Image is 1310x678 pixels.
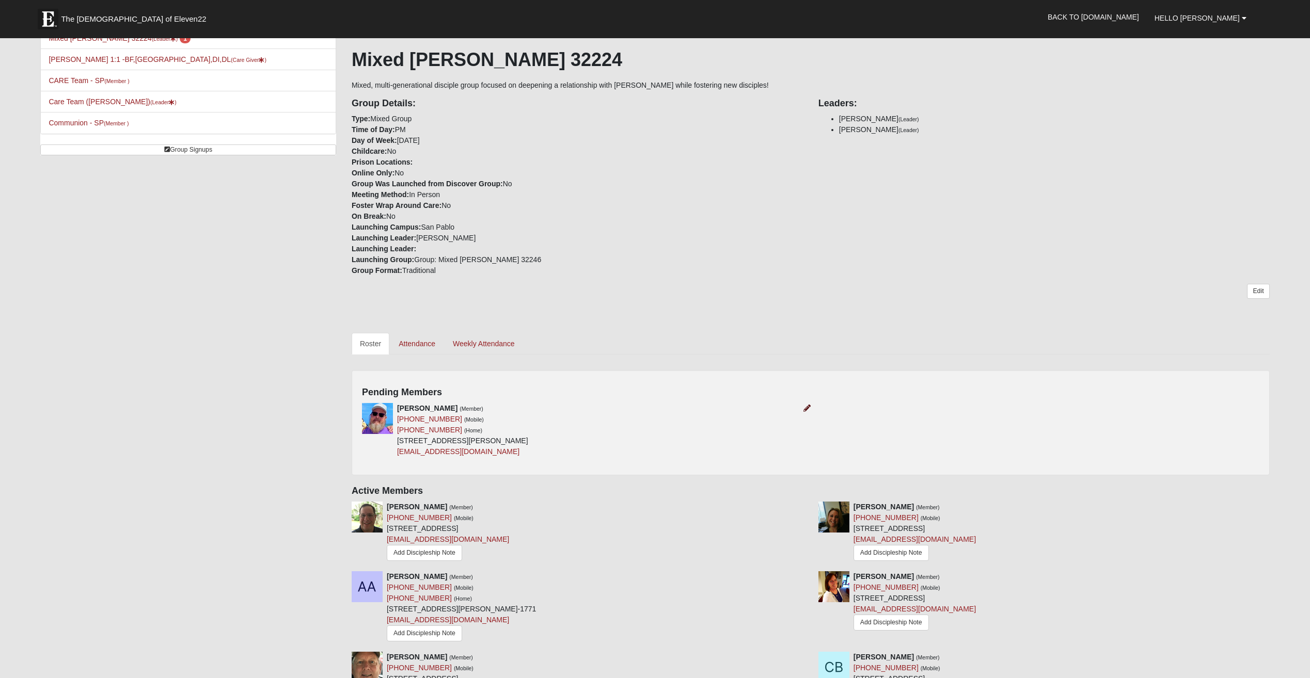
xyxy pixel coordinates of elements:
div: [STREET_ADDRESS] [854,502,976,563]
a: Communion - SP(Member ) [49,119,129,127]
div: Mixed Group PM [DATE] No No No In Person No No San Pablo [PERSON_NAME] Group: Mixed [PERSON_NAME]... [344,91,811,276]
small: (Member ) [104,78,129,84]
small: (Leader) [898,127,919,133]
small: (Member) [449,654,473,660]
small: (Care Giver ) [231,57,266,63]
small: (Mobile) [464,416,484,423]
small: (Mobile) [454,515,474,521]
span: number of pending members [180,34,191,43]
a: [PERSON_NAME] 1:1 -BF,[GEOGRAPHIC_DATA],DI,DL(Care Giver) [49,55,266,63]
h4: Leaders: [818,98,1270,109]
a: Attendance [390,333,444,354]
strong: [PERSON_NAME] [387,653,447,661]
a: Care Team ([PERSON_NAME])(Leader) [49,98,176,106]
a: [PHONE_NUMBER] [397,426,462,434]
a: [PHONE_NUMBER] [387,583,452,591]
a: The [DEMOGRAPHIC_DATA] of Eleven22 [33,4,239,29]
a: [PHONE_NUMBER] [397,415,462,423]
small: (Leader ) [152,36,178,42]
a: [PHONE_NUMBER] [387,513,452,522]
strong: Type: [352,115,370,123]
li: [PERSON_NAME] [839,114,1270,124]
strong: Launching Leader: [352,234,416,242]
small: (Member) [916,654,940,660]
a: Hello [PERSON_NAME] [1147,5,1254,31]
small: (Mobile) [921,515,940,521]
strong: Meeting Method: [352,190,409,199]
small: (Member) [916,574,940,580]
span: Hello [PERSON_NAME] [1155,14,1240,22]
small: (Home) [464,427,482,433]
strong: [PERSON_NAME] [387,503,447,511]
div: [STREET_ADDRESS] [387,502,509,563]
small: (Leader) [898,116,919,122]
h4: Active Members [352,486,1270,497]
a: [PHONE_NUMBER] [854,513,919,522]
strong: [PERSON_NAME] [854,572,914,580]
a: [EMAIL_ADDRESS][DOMAIN_NAME] [854,605,976,613]
strong: On Break: [352,212,386,220]
h4: Group Details: [352,98,803,109]
strong: [PERSON_NAME] [854,503,914,511]
a: [EMAIL_ADDRESS][DOMAIN_NAME] [397,447,519,456]
strong: Foster Wrap Around Care: [352,201,441,209]
a: [PHONE_NUMBER] [854,583,919,591]
small: (Member) [449,504,473,510]
small: (Member) [916,504,940,510]
strong: Time of Day: [352,125,395,134]
a: [EMAIL_ADDRESS][DOMAIN_NAME] [387,616,509,624]
a: Weekly Attendance [445,333,523,354]
a: Add Discipleship Note [387,545,462,561]
a: CARE Team - SP(Member ) [49,76,129,85]
div: [STREET_ADDRESS][PERSON_NAME] [397,403,528,457]
a: Group Signups [40,144,336,155]
strong: Group Format: [352,266,402,275]
div: [STREET_ADDRESS][PERSON_NAME]-1771 [387,571,536,644]
a: [EMAIL_ADDRESS][DOMAIN_NAME] [854,535,976,543]
small: (Member) [449,574,473,580]
strong: [PERSON_NAME] [387,572,447,580]
small: (Mobile) [454,585,474,591]
small: (Leader ) [150,99,177,105]
a: Back to [DOMAIN_NAME] [1040,4,1147,30]
strong: Group Was Launched from Discover Group: [352,180,503,188]
small: (Member ) [104,120,129,126]
li: [PERSON_NAME] [839,124,1270,135]
a: [EMAIL_ADDRESS][DOMAIN_NAME] [387,535,509,543]
h1: Mixed [PERSON_NAME] 32224 [352,49,1270,71]
h4: Pending Members [362,387,1259,398]
small: (Mobile) [921,585,940,591]
strong: Prison Locations: [352,158,413,166]
strong: [PERSON_NAME] [854,653,914,661]
a: Add Discipleship Note [854,615,929,631]
strong: Online Only: [352,169,394,177]
a: [PHONE_NUMBER] [387,594,452,602]
small: (Member) [460,406,483,412]
strong: [PERSON_NAME] [397,404,457,412]
strong: Launching Group: [352,255,414,264]
a: Add Discipleship Note [387,625,462,641]
small: (Home) [454,595,472,602]
a: Add Discipleship Note [854,545,929,561]
span: The [DEMOGRAPHIC_DATA] of Eleven22 [61,14,206,24]
img: Eleven22 logo [38,9,58,29]
a: Roster [352,333,389,354]
strong: Launching Campus: [352,223,421,231]
strong: Day of Week: [352,136,397,144]
a: Edit [1247,284,1269,299]
strong: Launching Leader: [352,245,416,253]
div: [STREET_ADDRESS] [854,571,976,633]
strong: Childcare: [352,147,387,155]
